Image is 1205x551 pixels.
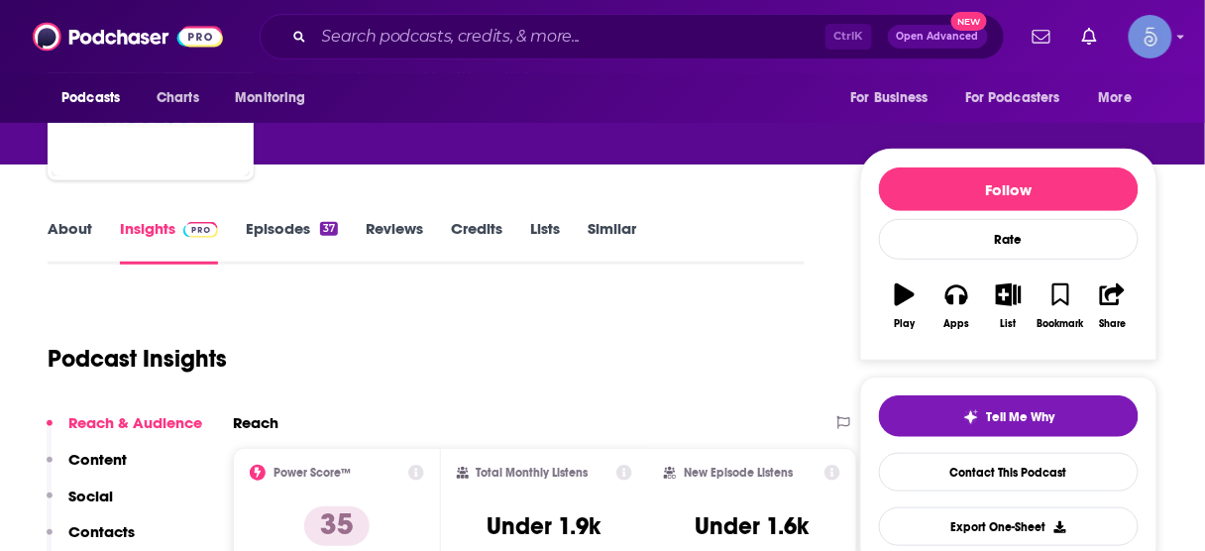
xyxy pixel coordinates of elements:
[488,511,602,541] h3: Under 1.9k
[320,222,338,236] div: 37
[879,219,1139,260] div: Rate
[888,25,988,49] button: Open AdvancedNew
[1129,15,1172,58] img: User Profile
[183,222,218,238] img: Podchaser Pro
[931,271,982,342] button: Apps
[684,466,793,480] h2: New Episode Listens
[233,413,278,432] h2: Reach
[68,522,135,541] p: Contacts
[987,409,1055,425] span: Tell Me Why
[963,409,979,425] img: tell me why sparkle
[897,32,979,42] span: Open Advanced
[274,466,351,480] h2: Power Score™
[314,21,825,53] input: Search podcasts, credits, & more...
[48,344,227,374] h1: Podcast Insights
[1085,79,1157,117] button: open menu
[120,219,218,265] a: InsightsPodchaser Pro
[952,79,1089,117] button: open menu
[33,18,223,55] img: Podchaser - Follow, Share and Rate Podcasts
[983,271,1035,342] button: List
[47,450,127,487] button: Content
[1035,271,1086,342] button: Bookmark
[68,413,202,432] p: Reach & Audience
[47,413,202,450] button: Reach & Audience
[1129,15,1172,58] span: Logged in as Spiral5-G1
[825,24,872,50] span: Ctrl K
[879,507,1139,546] button: Export One-Sheet
[157,84,199,112] span: Charts
[879,395,1139,437] button: tell me why sparkleTell Me Why
[879,453,1139,492] a: Contact This Podcast
[1001,318,1017,330] div: List
[235,84,305,112] span: Monitoring
[588,219,636,265] a: Similar
[1025,20,1058,54] a: Show notifications dropdown
[451,219,502,265] a: Credits
[895,318,916,330] div: Play
[879,167,1139,211] button: Follow
[304,506,370,546] p: 35
[965,84,1060,112] span: For Podcasters
[68,450,127,469] p: Content
[1038,318,1084,330] div: Bookmark
[144,79,211,117] a: Charts
[47,487,113,523] button: Social
[850,84,929,112] span: For Business
[246,219,338,265] a: Episodes37
[1074,20,1105,54] a: Show notifications dropdown
[836,79,953,117] button: open menu
[221,79,331,117] button: open menu
[477,466,589,480] h2: Total Monthly Listens
[260,14,1005,59] div: Search podcasts, credits, & more...
[1087,271,1139,342] button: Share
[48,79,146,117] button: open menu
[1099,318,1126,330] div: Share
[1099,84,1133,112] span: More
[879,271,931,342] button: Play
[48,219,92,265] a: About
[951,12,987,31] span: New
[366,219,423,265] a: Reviews
[1129,15,1172,58] button: Show profile menu
[68,487,113,505] p: Social
[61,84,120,112] span: Podcasts
[530,219,560,265] a: Lists
[695,511,809,541] h3: Under 1.6k
[944,318,970,330] div: Apps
